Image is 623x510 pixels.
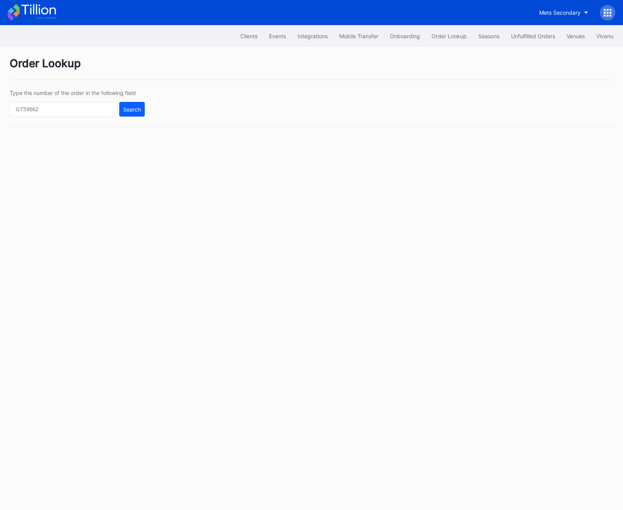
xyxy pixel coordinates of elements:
[426,29,472,43] button: Order Lookup
[292,29,334,43] button: Integrations
[596,33,613,39] div: Vivenu
[10,57,613,80] div: Order Lookup
[567,33,585,39] div: Venues
[511,33,555,39] div: Unfulfilled Orders
[235,29,263,43] button: Clients
[591,29,619,43] button: Vivenu
[472,29,505,43] button: Seasons
[123,106,141,113] div: Search
[539,9,581,16] div: Mets Secondary
[334,29,384,43] button: Mobile Transfer
[240,33,257,39] div: Clients
[384,29,426,43] button: Onboarding
[390,33,420,39] div: Onboarding
[561,29,591,43] button: Venues
[339,33,378,39] div: Mobile Transfer
[478,33,499,39] div: Seasons
[533,5,594,20] button: Mets Secondary
[269,33,286,39] div: Events
[119,102,145,117] button: Search
[298,33,328,39] div: Integrations
[263,29,292,43] button: Events
[10,102,117,117] input: GT59662
[505,29,561,43] button: Unfulfilled Orders
[432,33,467,39] div: Order Lookup
[10,90,145,96] div: Type the number of the order in the following field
